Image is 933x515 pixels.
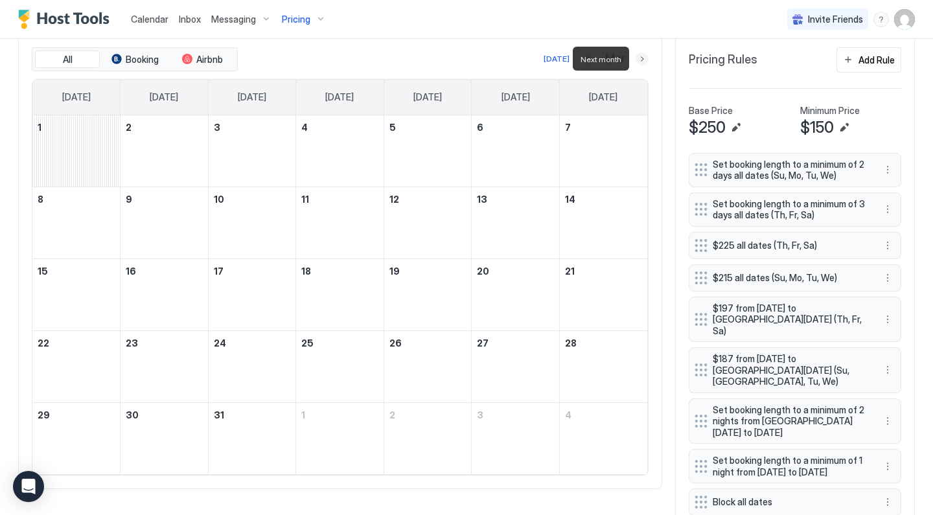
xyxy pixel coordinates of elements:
[560,403,647,427] a: April 4, 2026
[384,330,472,402] td: March 26, 2026
[126,194,132,205] span: 9
[689,118,726,137] span: $250
[489,80,543,115] a: Friday
[565,409,571,420] span: 4
[384,187,472,258] td: March 12, 2026
[301,122,308,133] span: 4
[713,303,867,337] span: $197 from [DATE] to [GEOGRAPHIC_DATA][DATE] (Th, Fr, Sa)
[32,259,120,283] a: March 15, 2026
[477,409,483,420] span: 3
[472,259,559,283] a: March 20, 2026
[296,403,384,427] a: April 1, 2026
[296,115,384,139] a: March 4, 2026
[413,91,442,103] span: [DATE]
[713,198,867,221] span: Set booking length to a minimum of 3 days all dates (Th, Fr, Sa)
[542,51,571,67] button: [DATE]
[713,455,867,477] span: Set booking length to a minimum of 1 night from [DATE] to [DATE]
[179,14,201,25] span: Inbox
[880,459,895,474] div: menu
[214,409,224,420] span: 31
[208,115,296,187] td: March 3, 2026
[296,187,384,211] a: March 11, 2026
[238,91,266,103] span: [DATE]
[384,403,472,427] a: April 2, 2026
[38,338,49,349] span: 22
[32,330,121,402] td: March 22, 2026
[389,194,399,205] span: 12
[32,47,238,72] div: tab-group
[880,238,895,253] button: More options
[873,12,889,27] div: menu
[296,115,384,187] td: March 4, 2026
[126,409,139,420] span: 30
[209,259,296,283] a: March 17, 2026
[472,258,560,330] td: March 20, 2026
[472,403,559,427] a: April 3, 2026
[121,259,208,283] a: March 16, 2026
[121,258,209,330] td: March 16, 2026
[301,266,311,277] span: 18
[214,338,226,349] span: 24
[713,159,867,181] span: Set booking length to a minimum of 2 days all dates (Su, Mo, Tu, We)
[325,91,354,103] span: [DATE]
[296,402,384,474] td: April 1, 2026
[63,54,73,65] span: All
[209,187,296,211] a: March 10, 2026
[880,312,895,327] button: More options
[214,194,224,205] span: 10
[32,187,121,258] td: March 8, 2026
[880,362,895,378] div: menu
[32,258,121,330] td: March 15, 2026
[501,91,530,103] span: [DATE]
[214,266,224,277] span: 17
[713,404,867,439] span: Set booking length to a minimum of 2 nights from [GEOGRAPHIC_DATA][DATE] to [DATE]
[170,51,235,69] button: Airbnb
[38,194,43,205] span: 8
[559,258,647,330] td: March 21, 2026
[560,259,647,283] a: March 21, 2026
[713,240,867,251] span: $225 all dates (Th, Fr, Sa)
[312,80,367,115] a: Wednesday
[472,402,560,474] td: April 3, 2026
[544,53,570,65] div: [DATE]
[477,194,487,205] span: 13
[384,115,472,187] td: March 5, 2026
[589,91,617,103] span: [DATE]
[121,330,209,402] td: March 23, 2026
[384,259,472,283] a: March 19, 2026
[208,402,296,474] td: March 31, 2026
[565,338,577,349] span: 28
[713,272,867,284] span: $215 all dates (Su, Mo, Tu, We)
[208,330,296,402] td: March 24, 2026
[150,91,178,103] span: [DATE]
[565,194,575,205] span: 14
[880,413,895,429] div: menu
[35,51,100,69] button: All
[296,258,384,330] td: March 18, 2026
[296,330,384,402] td: March 25, 2026
[18,10,115,29] a: Host Tools Logo
[477,122,483,133] span: 6
[32,331,120,355] a: March 22, 2026
[121,403,208,427] a: March 30, 2026
[880,162,895,177] div: menu
[208,187,296,258] td: March 10, 2026
[581,54,621,64] span: Next month
[636,52,649,65] button: Next month
[400,80,455,115] a: Thursday
[472,187,559,211] a: March 13, 2026
[32,187,120,211] a: March 8, 2026
[858,53,895,67] div: Add Rule
[880,270,895,286] button: More options
[560,115,647,139] a: March 7, 2026
[179,12,201,26] a: Inbox
[472,330,560,402] td: March 27, 2026
[836,120,852,135] button: Edit
[560,187,647,211] a: March 14, 2026
[121,187,208,211] a: March 9, 2026
[559,402,647,474] td: April 4, 2026
[384,402,472,474] td: April 2, 2026
[472,331,559,355] a: March 27, 2026
[800,105,860,117] span: Minimum Price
